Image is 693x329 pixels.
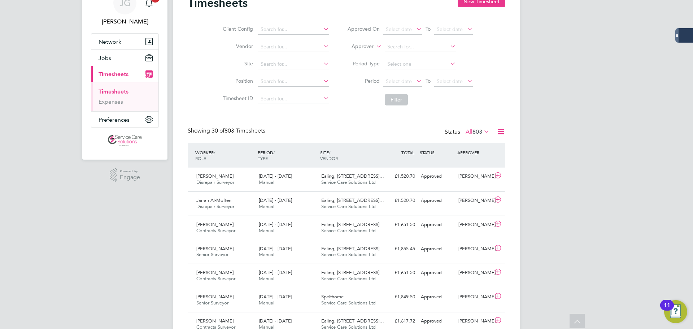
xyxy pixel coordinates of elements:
div: £1,617.72 [380,315,418,327]
div: £1,520.70 [380,170,418,182]
div: Approved [418,291,456,303]
div: WORKER [193,146,256,165]
span: Manual [259,203,274,209]
span: 30 of [212,127,225,134]
span: / [214,150,215,155]
span: Service Care Solutions Ltd [321,276,376,282]
label: All [466,128,489,135]
span: Service Care Solutions Ltd [321,300,376,306]
span: Ealing, [STREET_ADDRESS]… [321,173,384,179]
span: [PERSON_NAME] [196,294,234,300]
span: Select date [386,78,412,85]
span: [DATE] - [DATE] [259,269,292,276]
span: To [423,76,433,86]
span: Manual [259,228,274,234]
label: Site [221,60,253,67]
span: Powered by [120,168,140,174]
span: Preferences [99,116,130,123]
img: servicecare-logo-retina.png [108,135,142,147]
span: Timesheets [99,71,128,78]
span: TOTAL [401,150,414,155]
span: Engage [120,174,140,181]
span: / [273,150,275,155]
span: Select date [386,26,412,33]
span: Ealing, [STREET_ADDRESS]… [321,221,384,228]
a: Expenses [99,98,123,105]
span: Jarrah Al-Moften [196,197,231,203]
div: Approved [418,170,456,182]
span: Ealing, [STREET_ADDRESS]… [321,197,384,203]
div: £1,520.70 [380,195,418,207]
span: Network [99,38,121,45]
input: Search for... [258,42,329,52]
span: Select date [437,26,463,33]
span: Service Care Solutions Ltd [321,203,376,209]
span: Manual [259,251,274,257]
span: Senior Surveyor [196,300,228,306]
div: Showing [188,127,267,135]
div: £1,855.45 [380,243,418,255]
div: £1,651.50 [380,219,418,231]
span: Ealing, [STREET_ADDRESS]… [321,318,384,324]
button: Filter [385,94,408,105]
span: [DATE] - [DATE] [259,173,292,179]
div: Approved [418,267,456,279]
span: Jobs [99,55,111,61]
label: Timesheet ID [221,95,253,101]
div: [PERSON_NAME] [456,315,493,327]
span: VENDOR [320,155,338,161]
div: [PERSON_NAME] [456,243,493,255]
div: [PERSON_NAME] [456,267,493,279]
span: Senior Surveyor [196,251,228,257]
label: Position [221,78,253,84]
span: To [423,24,433,34]
span: James Glover [91,17,159,26]
button: Jobs [91,50,158,66]
span: [PERSON_NAME] [196,318,234,324]
span: Service Care Solutions Ltd [321,251,376,257]
span: Select date [437,78,463,85]
div: PERIOD [256,146,318,165]
div: [PERSON_NAME] [456,291,493,303]
div: Timesheets [91,82,158,111]
a: Timesheets [99,88,128,95]
label: Approved On [347,26,380,32]
span: [PERSON_NAME] [196,246,234,252]
label: Client Config [221,26,253,32]
div: Status [445,127,491,137]
input: Search for... [258,77,329,87]
span: Ealing, [STREET_ADDRESS]… [321,269,384,276]
label: Period [347,78,380,84]
span: Spelthorne [321,294,344,300]
button: Network [91,34,158,49]
span: TYPE [258,155,268,161]
span: Contracts Surveyor [196,276,235,282]
span: Ealing, [STREET_ADDRESS]… [321,246,384,252]
div: Approved [418,219,456,231]
span: Manual [259,300,274,306]
span: Manual [259,179,274,185]
div: £1,651.50 [380,267,418,279]
div: [PERSON_NAME] [456,219,493,231]
span: 803 Timesheets [212,127,265,134]
span: Service Care Solutions Ltd [321,228,376,234]
span: ROLE [195,155,206,161]
span: / [329,150,330,155]
a: Go to home page [91,135,159,147]
div: Approved [418,315,456,327]
label: Period Type [347,60,380,67]
span: Disrepair Surveyor [196,179,234,185]
div: 11 [664,305,670,315]
input: Search for... [258,94,329,104]
span: Manual [259,276,274,282]
div: £1,849.50 [380,291,418,303]
span: Contracts Surveyor [196,228,235,234]
label: Vendor [221,43,253,49]
span: [PERSON_NAME] [196,269,234,276]
input: Select one [385,59,456,69]
input: Search for... [385,42,456,52]
span: Service Care Solutions Ltd [321,179,376,185]
input: Search for... [258,59,329,69]
div: Approved [418,195,456,207]
span: [PERSON_NAME] [196,221,234,228]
